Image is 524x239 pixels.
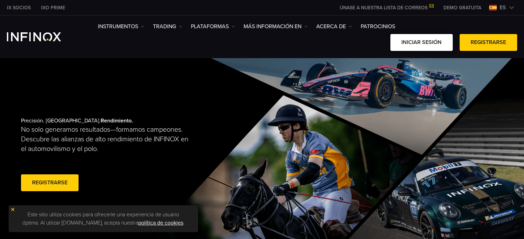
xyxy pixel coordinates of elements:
a: Patrocinios [361,22,395,31]
a: ACERCA DE [316,22,352,31]
a: INFINOX [2,4,36,11]
a: Instrumentos [98,22,144,31]
p: Este sitio utiliza cookies para ofrecerle una experiencia de usuario óptima. Al utilizar [DOMAIN_... [12,209,195,229]
a: Registrarse [21,174,79,191]
strong: Rendimiento. [101,117,133,124]
a: Más información en [244,22,308,31]
a: INFINOX MENU [438,4,486,11]
img: yellow close icon [10,207,15,212]
p: No solo generamos resultados—formamos campeones. Descubre las alianzas de alto rendimiento de INF... [21,125,195,154]
a: Iniciar sesión [390,34,453,51]
a: política de cookies [138,219,183,226]
a: TRADING [153,22,182,31]
a: INFINOX [36,4,70,11]
div: Precisión. [GEOGRAPHIC_DATA]. [21,106,238,204]
span: es [497,3,509,12]
a: PLATAFORMAS [191,22,235,31]
a: ÚNASE A NUESTRA LISTA DE CORREOS [335,5,438,11]
a: Registrarse [460,34,517,51]
a: INFINOX Logo [7,32,77,41]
